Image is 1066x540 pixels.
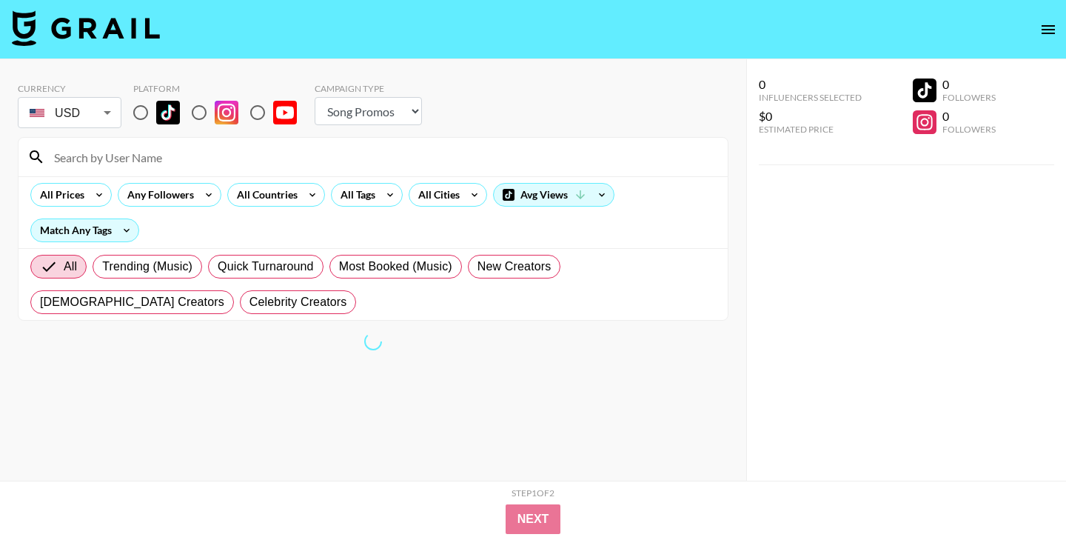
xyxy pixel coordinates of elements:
[332,184,378,206] div: All Tags
[942,109,996,124] div: 0
[228,184,301,206] div: All Countries
[759,77,862,92] div: 0
[18,83,121,94] div: Currency
[494,184,614,206] div: Avg Views
[759,92,862,103] div: Influencers Selected
[156,101,180,124] img: TikTok
[249,293,347,311] span: Celebrity Creators
[45,145,719,169] input: Search by User Name
[942,77,996,92] div: 0
[339,258,452,276] span: Most Booked (Music)
[31,219,138,241] div: Match Any Tags
[409,184,463,206] div: All Cities
[218,258,314,276] span: Quick Turnaround
[273,101,297,124] img: YouTube
[942,92,996,103] div: Followers
[512,487,554,499] div: Step 1 of 2
[506,504,561,534] button: Next
[364,333,382,350] span: Refreshing bookers, clients, tags, cities, talent, talent...
[64,258,77,276] span: All
[31,184,87,206] div: All Prices
[40,293,224,311] span: [DEMOGRAPHIC_DATA] Creators
[215,101,238,124] img: Instagram
[118,184,197,206] div: Any Followers
[133,83,309,94] div: Platform
[759,124,862,135] div: Estimated Price
[1033,15,1063,44] button: open drawer
[21,100,118,126] div: USD
[102,258,192,276] span: Trending (Music)
[315,83,422,94] div: Campaign Type
[12,10,160,46] img: Grail Talent
[759,109,862,124] div: $0
[942,124,996,135] div: Followers
[477,258,552,276] span: New Creators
